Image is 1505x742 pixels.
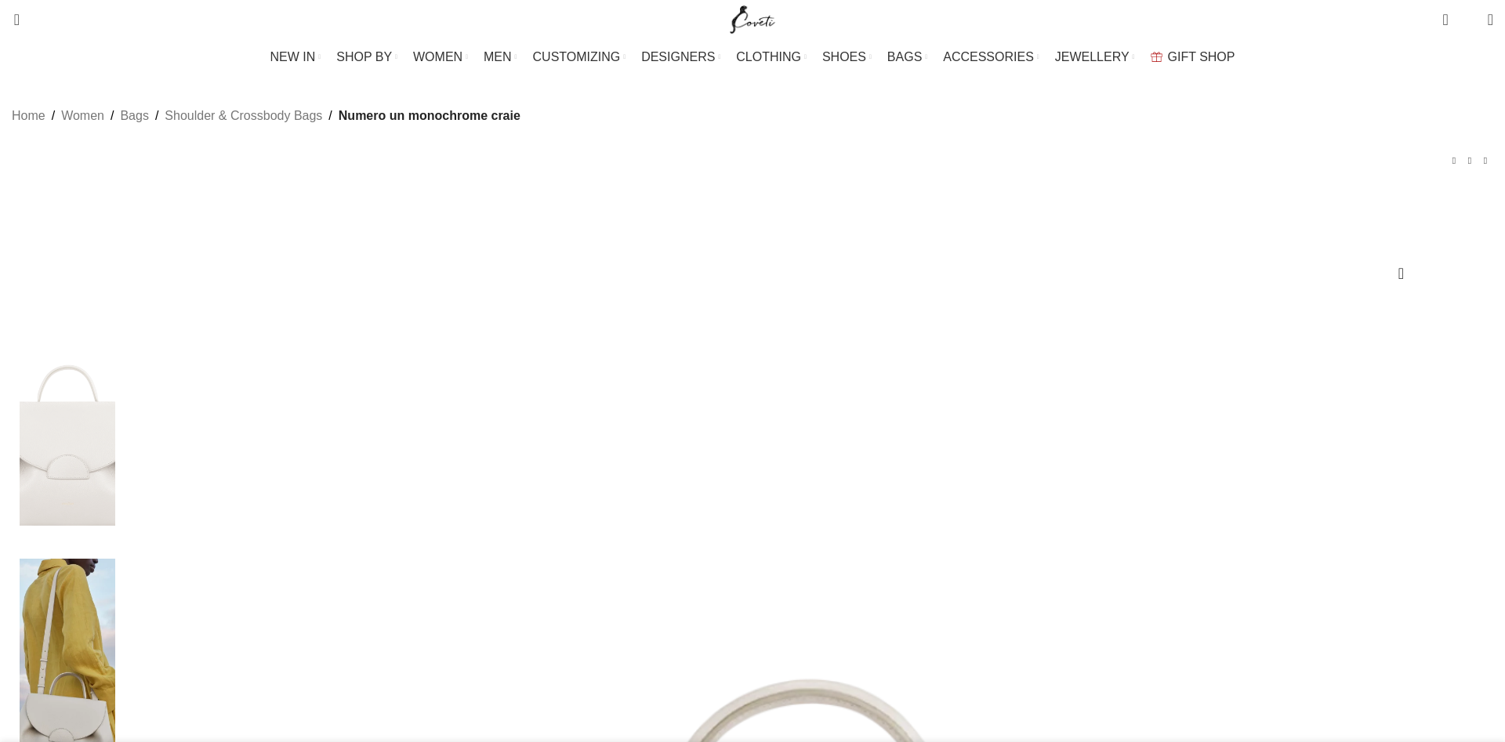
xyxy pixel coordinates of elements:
[336,49,392,64] span: SHOP BY
[61,106,104,126] a: Women
[641,42,720,73] a: DESIGNERS
[413,49,462,64] span: WOMEN
[887,42,927,73] a: BAGS
[270,49,316,64] span: NEW IN
[533,42,626,73] a: CUSTOMIZING
[12,106,520,126] nav: Breadcrumb
[641,49,715,64] span: DESIGNERS
[727,12,779,25] a: Site logo
[943,42,1039,73] a: ACCESSORIES
[12,106,45,126] a: Home
[1446,153,1462,168] a: Previous product
[887,49,922,64] span: BAGS
[822,42,872,73] a: SHOES
[822,49,866,64] span: SHOES
[484,42,517,73] a: MEN
[20,291,115,551] img: Polene
[533,49,621,64] span: CUSTOMIZING
[4,42,1501,73] div: Main navigation
[413,42,468,73] a: WOMEN
[1055,42,1135,73] a: JEWELLERY
[339,106,520,126] span: Numero un monochrome craie
[165,106,322,126] a: Shoulder & Crossbody Bags
[270,42,321,73] a: NEW IN
[1168,49,1235,64] span: GIFT SHOP
[120,106,148,126] a: Bags
[1434,4,1456,35] a: 0
[1478,153,1493,168] a: Next product
[736,42,807,73] a: CLOTHING
[1055,49,1130,64] span: JEWELLERY
[1151,52,1162,62] img: GiftBag
[1460,4,1476,35] div: My Wishlist
[1463,16,1475,27] span: 0
[4,4,20,35] a: Search
[336,42,397,73] a: SHOP BY
[736,49,801,64] span: CLOTHING
[1444,8,1456,20] span: 0
[943,49,1034,64] span: ACCESSORIES
[1151,42,1235,73] a: GIFT SHOP
[484,49,512,64] span: MEN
